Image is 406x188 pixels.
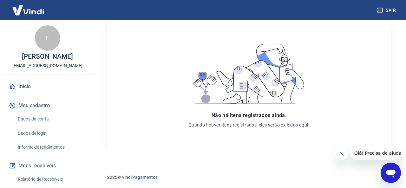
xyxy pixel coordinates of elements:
[8,159,87,173] button: Meus recebíveis
[350,146,401,160] iframe: Mensagem da empresa
[107,174,391,181] p: 2025 ©
[15,141,87,154] a: Informe de rendimentos
[35,25,60,51] div: E
[22,53,73,60] p: [PERSON_NAME]
[335,147,348,160] iframe: Fechar mensagem
[12,62,82,69] p: [EMAIL_ADDRESS][DOMAIN_NAME]
[15,113,87,126] a: Dados da conta
[15,127,87,140] a: Dados de login
[188,122,310,128] p: Quando houver itens registrados, eles serão exibidos aqui.
[8,99,87,113] button: Meu cadastro
[212,112,286,118] span: Não há itens registrados ainda.
[376,4,398,16] button: Sair
[381,163,401,183] iframe: Botão para abrir a janela de mensagens
[8,80,87,94] a: Início
[15,173,87,186] a: Relatório de Recebíveis
[122,175,158,180] a: Vindi Pagamentos
[4,4,53,10] span: Olá! Precisa de ajuda?
[8,0,49,20] img: Vindi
